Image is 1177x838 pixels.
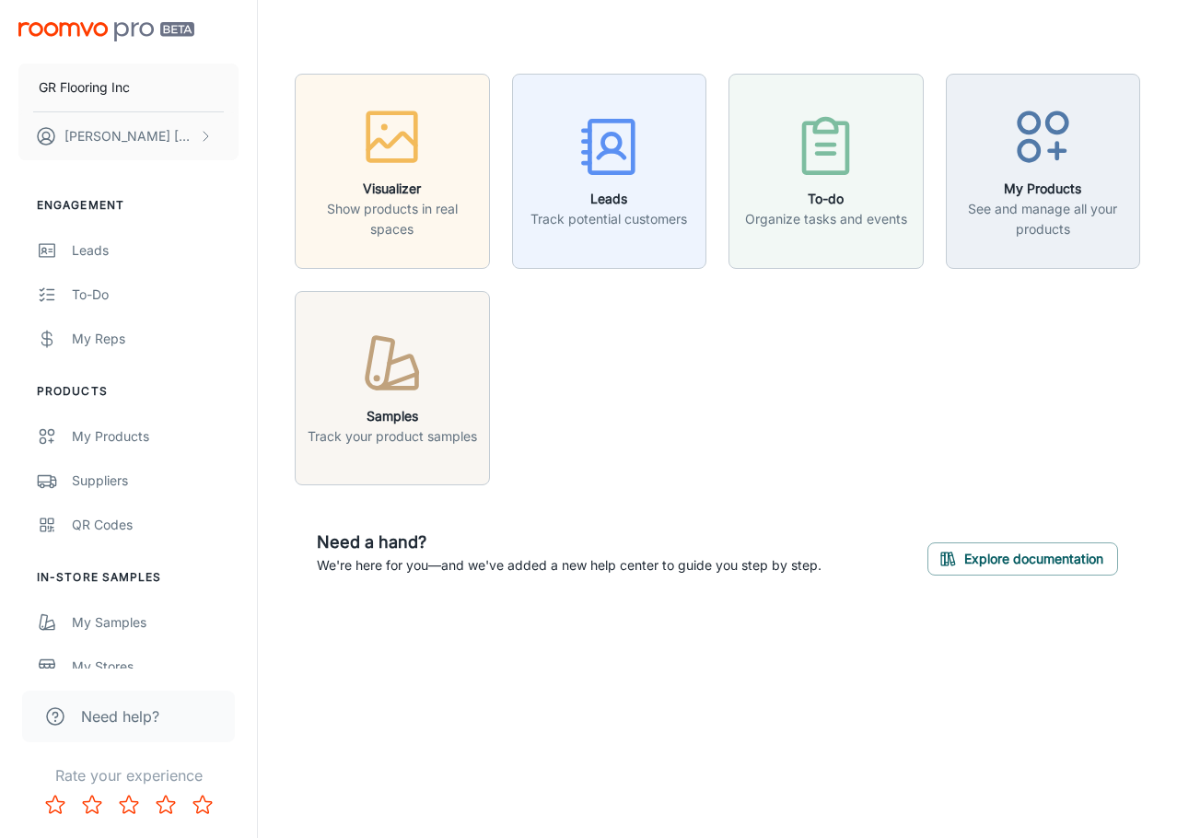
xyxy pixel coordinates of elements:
[295,74,490,269] button: VisualizerShow products in real spaces
[72,471,239,491] div: Suppliers
[728,74,924,269] button: To-doOrganize tasks and events
[958,199,1129,239] p: See and manage all your products
[307,199,478,239] p: Show products in real spaces
[927,542,1118,576] button: Explore documentation
[72,612,239,633] div: My Samples
[72,285,239,305] div: To-do
[64,126,194,146] p: [PERSON_NAME] [PERSON_NAME]
[512,160,707,179] a: LeadsTrack potential customers
[39,77,130,98] p: GR Flooring Inc
[946,160,1141,179] a: My ProductsSee and manage all your products
[512,74,707,269] button: LeadsTrack potential customers
[72,657,239,677] div: My Stores
[18,22,194,41] img: Roomvo PRO Beta
[72,240,239,261] div: Leads
[308,406,477,426] h6: Samples
[295,291,490,486] button: SamplesTrack your product samples
[295,378,490,396] a: SamplesTrack your product samples
[745,209,907,229] p: Organize tasks and events
[307,179,478,199] h6: Visualizer
[317,530,822,555] h6: Need a hand?
[18,64,239,111] button: GR Flooring Inc
[745,189,907,209] h6: To-do
[530,189,687,209] h6: Leads
[530,209,687,229] p: Track potential customers
[728,160,924,179] a: To-doOrganize tasks and events
[72,426,239,447] div: My Products
[72,515,239,535] div: QR Codes
[927,548,1118,566] a: Explore documentation
[317,555,822,576] p: We're here for you—and we've added a new help center to guide you step by step.
[308,426,477,447] p: Track your product samples
[946,74,1141,269] button: My ProductsSee and manage all your products
[72,329,239,349] div: My Reps
[18,112,239,160] button: [PERSON_NAME] [PERSON_NAME]
[958,179,1129,199] h6: My Products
